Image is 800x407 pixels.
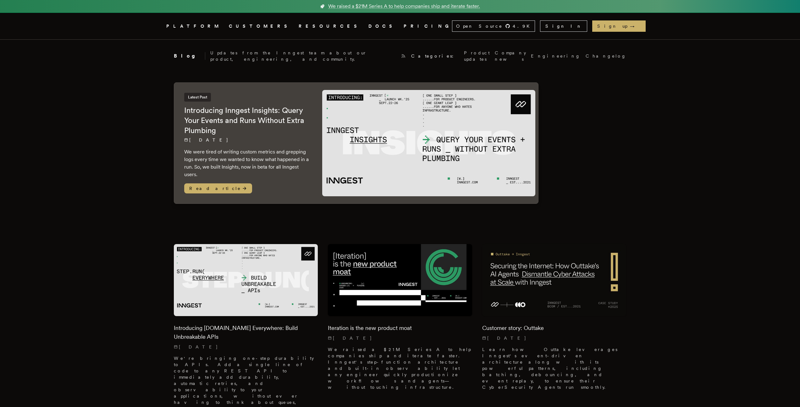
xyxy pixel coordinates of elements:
[482,244,626,395] a: Featured image for Customer story: Outtake blog postCustomer story: Outtake[DATE] Learn how Outta...
[531,53,581,59] a: Engineering
[586,53,626,59] a: Changelog
[630,23,641,29] span: →
[184,183,252,193] span: Read article
[174,82,538,204] a: Latest PostIntroducing Inngest Insights: Query Your Events and Runs Without Extra Plumbing[DATE] ...
[328,324,472,332] h2: Iteration is the new product moat
[411,53,459,59] span: Categories:
[368,22,396,30] a: DOCS
[540,20,587,32] a: Sign In
[166,22,221,30] button: PLATFORM
[174,244,318,316] img: Featured image for Introducing Step.Run Everywhere: Build Unbreakable APIs blog post
[328,244,472,395] a: Featured image for Iteration is the new product moat blog postIteration is the new product moat[D...
[456,23,503,29] span: Open Source
[328,244,472,316] img: Featured image for Iteration is the new product moat blog post
[174,344,318,350] p: [DATE]
[482,346,626,390] p: Learn how Outtake leverages Inngest's event-driven architecture along with its powerful patterns,...
[174,52,205,60] h2: Blog
[299,22,361,30] button: RESOURCES
[149,13,652,39] nav: Global
[328,346,472,390] p: We raised a $21M Series A to help companies ship and iterate faster. Inngest's step-function arch...
[184,105,310,136] h2: Introducing Inngest Insights: Query Your Events and Runs Without Extra Plumbing
[184,148,310,178] p: We were tired of writing custom metrics and grepping logs every time we wanted to know what happe...
[482,244,626,316] img: Featured image for Customer story: Outtake blog post
[328,3,480,10] span: We raised a $21M Series A to help companies ship and iterate faster.
[184,137,310,143] p: [DATE]
[482,335,626,341] p: [DATE]
[174,324,318,341] h2: Introducing [DOMAIN_NAME] Everywhere: Build Unbreakable APIs
[184,93,211,102] span: Latest Post
[229,22,291,30] a: CUSTOMERS
[592,20,646,32] a: Sign up
[495,50,526,62] a: Company news
[404,22,452,30] a: PRICING
[482,324,626,332] h2: Customer story: Outtake
[513,23,533,29] span: 4.9 K
[210,50,396,62] p: Updates from the Inngest team about our product, engineering, and community.
[464,50,490,62] a: Product updates
[322,90,536,197] img: Featured image for Introducing Inngest Insights: Query Your Events and Runs Without Extra Plumbin...
[328,335,472,341] p: [DATE]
